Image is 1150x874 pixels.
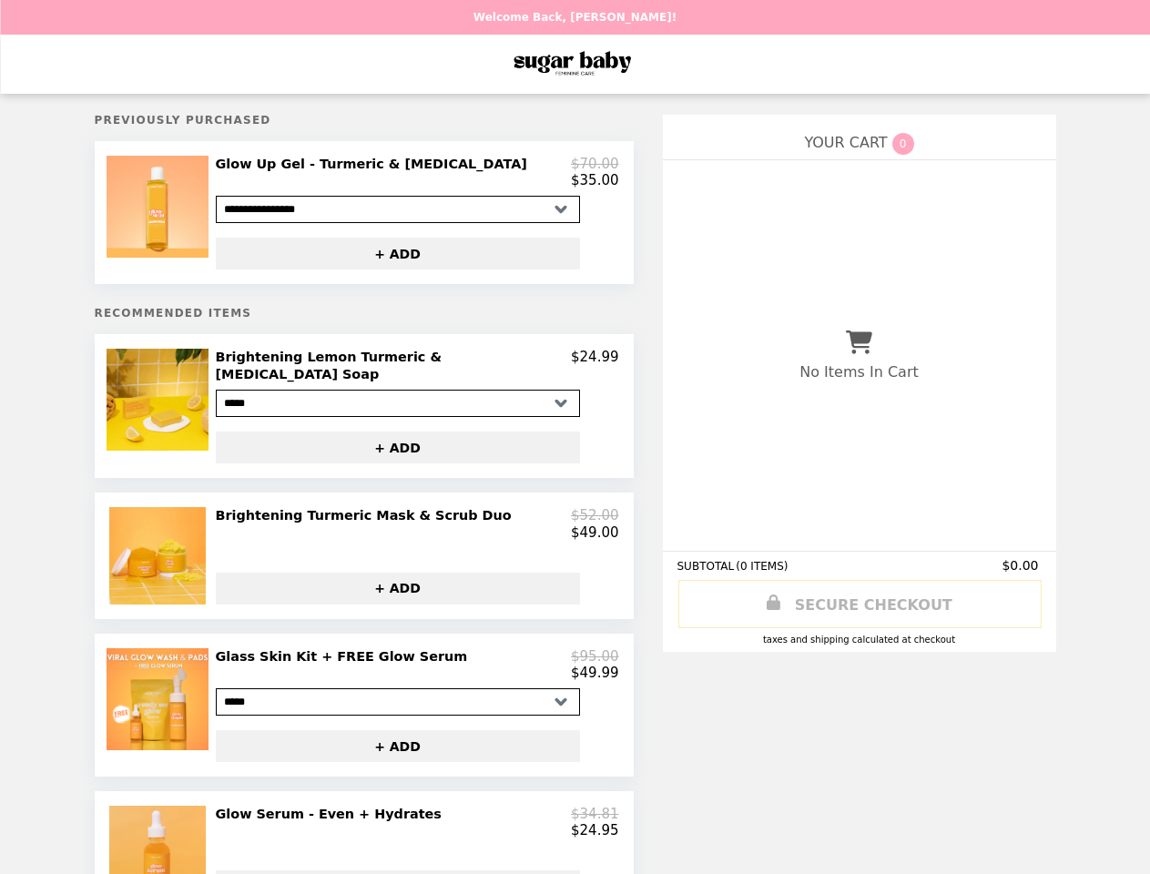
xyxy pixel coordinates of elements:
span: YOUR CART [804,134,887,151]
span: SUBTOTAL [677,560,737,573]
p: $24.95 [571,822,619,838]
span: $0.00 [1002,558,1041,573]
img: Glow Up Gel - Turmeric & Kojic Acid [107,156,213,258]
img: Brightening Lemon Turmeric & Kojic Acid Soap [107,349,213,451]
button: + ADD [216,730,580,762]
img: Glass Skin Kit + FREE Glow Serum [107,648,213,750]
h2: Glow Serum - Even + Hydrates [216,806,449,822]
h5: Previously Purchased [95,114,634,127]
p: No Items In Cart [799,363,918,381]
p: $49.00 [571,524,619,541]
span: 0 [892,133,914,155]
div: Taxes and Shipping calculated at checkout [677,635,1042,645]
p: $49.99 [571,665,619,681]
h2: Brightening Lemon Turmeric & [MEDICAL_DATA] Soap [216,349,572,382]
img: Brightening Turmeric Mask & Scrub Duo [109,507,210,604]
button: + ADD [216,432,580,463]
p: Welcome Back, [PERSON_NAME]! [473,11,677,24]
img: Brand Logo [499,46,652,83]
button: + ADD [216,238,580,269]
h2: Brightening Turmeric Mask & Scrub Duo [216,507,519,523]
button: + ADD [216,573,580,605]
p: $35.00 [571,172,619,188]
p: $52.00 [571,507,619,523]
select: Select a product variant [216,688,580,716]
span: ( 0 ITEMS ) [736,560,788,573]
h2: Glow Up Gel - Turmeric & [MEDICAL_DATA] [216,156,534,172]
p: $70.00 [571,156,619,172]
p: $95.00 [571,648,619,665]
select: Select a product variant [216,196,580,223]
select: Select a product variant [216,390,580,417]
p: $34.81 [571,806,619,822]
h2: Glass Skin Kit + FREE Glow Serum [216,648,475,665]
p: $24.99 [571,349,619,382]
h5: Recommended Items [95,307,634,320]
